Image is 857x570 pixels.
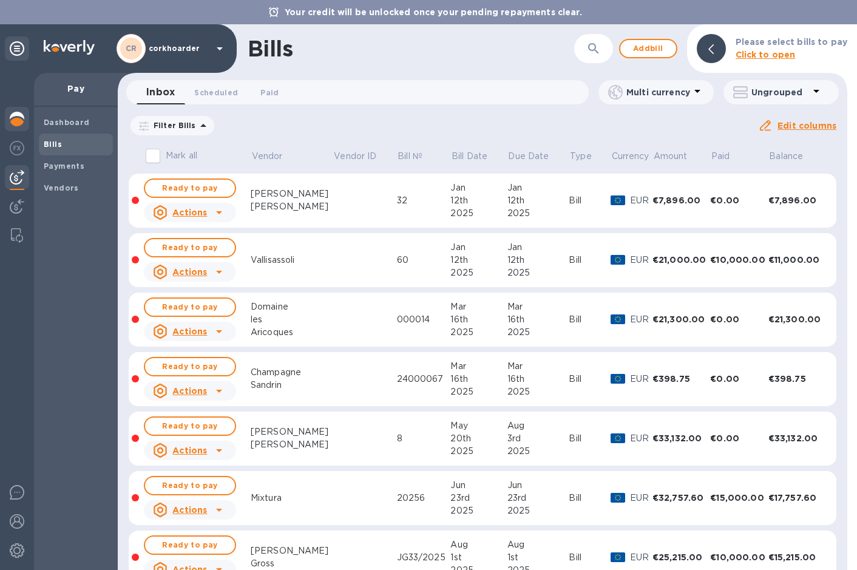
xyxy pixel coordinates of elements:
[251,379,333,392] div: Sandrin
[450,479,507,492] div: Jun
[144,178,236,198] button: Ready to pay
[507,479,569,492] div: Jun
[450,373,507,385] div: 16th
[768,432,826,444] div: €33,132.00
[507,207,569,220] div: 2025
[155,181,225,195] span: Ready to pay
[126,44,137,53] b: CR
[397,373,451,385] div: 24000067
[751,86,809,98] p: Ungrouped
[630,254,652,266] p: EUR
[736,50,796,59] b: Click to open
[155,419,225,433] span: Ready to pay
[44,118,90,127] b: Dashboard
[507,551,569,564] div: 1st
[450,241,507,254] div: Jan
[569,313,610,326] div: Bill
[450,194,507,207] div: 12th
[251,188,333,200] div: [PERSON_NAME]
[251,438,333,451] div: [PERSON_NAME]
[10,141,24,155] img: Foreign exchange
[769,150,803,163] p: Balance
[507,194,569,207] div: 12th
[450,326,507,339] div: 2025
[619,39,677,58] button: Addbill
[397,551,451,564] div: JG33/2025
[251,200,333,213] div: [PERSON_NAME]
[507,385,569,398] div: 2025
[44,161,84,171] b: Payments
[710,254,768,266] div: €10,000.00
[507,373,569,385] div: 16th
[507,445,569,458] div: 2025
[768,373,826,385] div: €398.75
[777,121,836,131] u: Edit columns
[248,36,293,61] h1: Bills
[652,551,710,563] div: €25,215.00
[149,44,209,53] p: corkhoarder
[507,313,569,326] div: 16th
[569,492,610,504] div: Bill
[630,492,652,504] p: EUR
[149,120,196,131] p: Filter Bills
[736,37,847,47] b: Please select bills to pay
[507,300,569,313] div: Mar
[155,300,225,314] span: Ready to pay
[569,373,610,385] div: Bill
[44,183,79,192] b: Vendors
[450,182,507,194] div: Jan
[450,504,507,517] div: 2025
[507,254,569,266] div: 12th
[710,432,768,444] div: €0.00
[44,40,95,55] img: Logo
[630,194,652,207] p: EUR
[251,492,333,504] div: Mixtura
[630,373,652,385] p: EUR
[450,551,507,564] div: 1st
[450,300,507,313] div: Mar
[768,194,826,206] div: €7,896.00
[155,359,225,374] span: Ready to pay
[251,300,333,313] div: Domaine
[570,150,608,163] span: Type
[507,241,569,254] div: Jan
[569,254,610,266] div: Bill
[334,150,392,163] span: Vendor ID
[252,150,283,163] p: Vendor
[652,254,710,266] div: €21,000.00
[652,373,710,385] div: €398.75
[508,150,549,163] p: Due Date
[397,432,451,445] div: 8
[710,373,768,385] div: €0.00
[285,7,582,17] b: Your credit will be unlocked once your pending repayments clear.
[507,432,569,445] div: 3rd
[398,150,422,163] p: Bill №
[146,84,175,101] span: Inbox
[507,492,569,504] div: 23rd
[251,326,333,339] div: Aricoques
[450,360,507,373] div: Mar
[397,313,451,326] div: 000014
[710,551,768,563] div: €10,000.00
[144,476,236,495] button: Ready to pay
[450,385,507,398] div: 2025
[768,551,826,563] div: €15,215.00
[251,313,333,326] div: les
[626,86,690,98] p: Multi currency
[710,313,768,325] div: €0.00
[144,357,236,376] button: Ready to pay
[44,83,108,95] p: Pay
[769,150,819,163] span: Balance
[155,478,225,493] span: Ready to pay
[654,150,703,163] span: Amount
[507,419,569,432] div: Aug
[612,150,649,163] p: Currency
[569,551,610,564] div: Bill
[397,492,451,504] div: 20256
[166,149,197,162] p: Mark all
[172,327,207,336] u: Actions
[397,194,451,207] div: 32
[507,504,569,517] div: 2025
[711,150,730,163] p: Paid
